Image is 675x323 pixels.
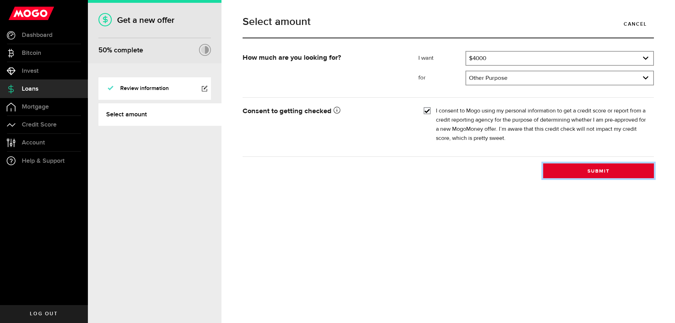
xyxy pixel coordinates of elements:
[98,103,221,126] a: Select amount
[243,108,340,115] strong: Consent to getting checked
[98,77,211,100] a: Review information
[22,122,57,128] span: Credit Score
[30,311,58,316] span: Log out
[543,163,654,178] button: Submit
[98,15,211,25] h1: Get a new offer
[22,86,38,92] span: Loans
[418,54,465,63] label: I want
[22,50,41,56] span: Bitcoin
[243,17,654,27] h1: Select amount
[6,3,27,24] button: Open LiveChat chat widget
[98,44,143,57] div: % complete
[424,106,431,114] input: I consent to Mogo using my personal information to get a credit score or report from a credit rep...
[617,17,654,31] a: Cancel
[22,104,49,110] span: Mortgage
[22,140,45,146] span: Account
[22,32,52,38] span: Dashboard
[436,106,649,143] label: I consent to Mogo using my personal information to get a credit score or report from a credit rep...
[243,54,341,61] strong: How much are you looking for?
[22,158,65,164] span: Help & Support
[98,46,107,54] span: 50
[466,71,653,85] a: expand select
[22,68,39,74] span: Invest
[466,52,653,65] a: expand select
[418,74,465,82] label: for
